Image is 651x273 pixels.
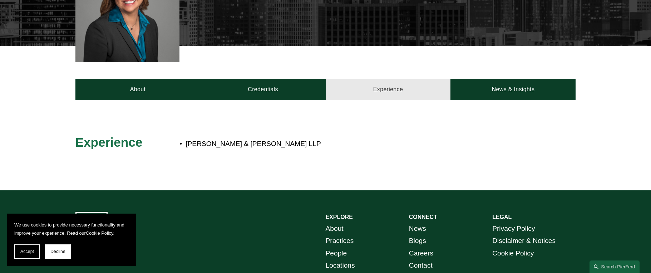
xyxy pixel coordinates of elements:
[75,135,143,149] span: Experience
[492,223,535,235] a: Privacy Policy
[201,79,326,100] a: Credentials
[409,235,426,247] a: Blogs
[409,214,437,220] strong: CONNECT
[326,79,451,100] a: Experience
[326,259,355,272] a: Locations
[409,223,426,235] a: News
[326,223,344,235] a: About
[14,244,40,259] button: Accept
[326,214,353,220] strong: EXPLORE
[86,230,113,236] a: Cookie Policy
[326,235,354,247] a: Practices
[14,221,129,237] p: We use cookies to provide necessary functionality and improve your experience. Read our .
[20,249,34,254] span: Accept
[409,247,433,260] a: Careers
[7,214,136,266] section: Cookie banner
[186,138,513,150] p: [PERSON_NAME] & [PERSON_NAME] LLP
[326,247,347,260] a: People
[50,249,65,254] span: Decline
[492,214,512,220] strong: LEGAL
[590,260,640,273] a: Search this site
[75,79,201,100] a: About
[492,247,534,260] a: Cookie Policy
[450,79,576,100] a: News & Insights
[492,235,556,247] a: Disclaimer & Notices
[409,259,433,272] a: Contact
[45,244,71,259] button: Decline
